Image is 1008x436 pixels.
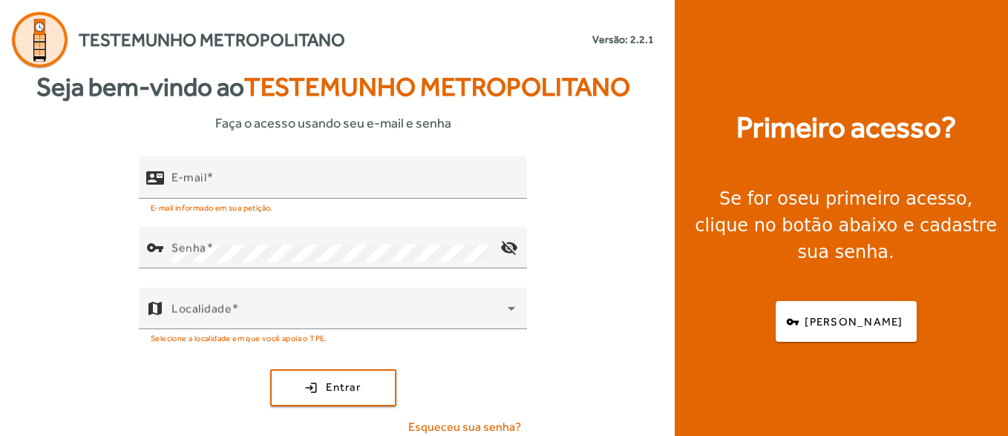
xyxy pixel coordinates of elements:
mat-hint: E-mail informado em sua petição. [151,199,273,215]
small: Versão: 2.2.1 [592,32,654,47]
mat-label: E-mail [171,170,206,184]
span: Testemunho Metropolitano [244,72,630,102]
button: Entrar [270,369,396,406]
mat-icon: visibility_off [491,230,527,265]
mat-icon: vpn_key [146,239,164,257]
strong: seu primeiro acesso [788,188,967,209]
span: Faça o acesso usando seu e-mail e senha [215,113,451,133]
span: Testemunho Metropolitano [79,27,345,53]
mat-icon: contact_mail [146,168,164,186]
span: Esqueceu sua senha? [408,418,521,436]
mat-label: Senha [171,240,206,254]
strong: Seja bem-vindo ao [36,67,630,107]
button: [PERSON_NAME] [776,301,917,342]
mat-hint: Selecione a localidade em que você apoia o TPE. [151,329,327,346]
mat-label: Localidade [171,301,232,315]
mat-icon: map [146,300,164,317]
img: Logo Agenda [12,12,68,67]
span: Entrar [326,379,361,396]
strong: Primeiro acesso? [736,105,956,150]
div: Se for o , clique no botão abaixo e cadastre sua senha. [693,185,999,265]
span: [PERSON_NAME] [805,314,903,331]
